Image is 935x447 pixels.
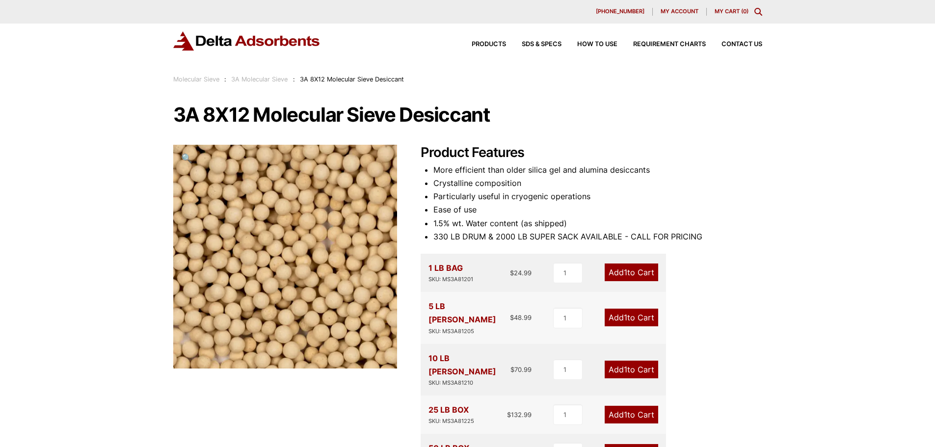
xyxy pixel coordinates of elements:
[428,417,474,426] div: SKU: MS3A81225
[605,406,658,423] a: Add1to Cart
[293,76,295,83] span: :
[428,275,473,284] div: SKU: MS3A81201
[633,41,706,48] span: Requirement Charts
[605,263,658,281] a: Add1to Cart
[588,8,653,16] a: [PHONE_NUMBER]
[715,8,748,15] a: My Cart (0)
[428,262,473,284] div: 1 LB BAG
[743,8,747,15] span: 0
[428,300,510,336] div: 5 LB [PERSON_NAME]
[173,31,321,51] img: Delta Adsorbents
[433,217,762,230] li: 1.5% wt. Water content (as shipped)
[506,41,561,48] a: SDS & SPECS
[721,41,762,48] span: Contact Us
[421,145,762,161] h2: Product Features
[433,230,762,243] li: 330 LB DRUM & 2000 LB SUPER SACK AVAILABLE - CALL FOR PRICING
[605,309,658,326] a: Add1to Cart
[510,314,514,321] span: $
[624,365,627,374] span: 1
[596,9,644,14] span: [PHONE_NUMBER]
[617,41,706,48] a: Requirement Charts
[510,269,532,277] bdi: 24.99
[605,361,658,378] a: Add1to Cart
[472,41,506,48] span: Products
[522,41,561,48] span: SDS & SPECS
[428,378,511,388] div: SKU: MS3A81210
[507,411,532,419] bdi: 132.99
[181,153,192,163] span: 🔍
[428,327,510,336] div: SKU: MS3A81205
[300,76,404,83] span: 3A 8X12 Molecular Sieve Desiccant
[507,411,511,419] span: $
[173,76,219,83] a: Molecular Sieve
[510,366,532,373] bdi: 70.99
[510,269,514,277] span: $
[433,163,762,177] li: More efficient than older silica gel and alumina desiccants
[510,314,532,321] bdi: 48.99
[428,352,511,388] div: 10 LB [PERSON_NAME]
[231,76,288,83] a: 3A Molecular Sieve
[173,145,200,172] a: View full-screen image gallery
[653,8,707,16] a: My account
[433,190,762,203] li: Particularly useful in cryogenic operations
[456,41,506,48] a: Products
[224,76,226,83] span: :
[706,41,762,48] a: Contact Us
[433,203,762,216] li: Ease of use
[510,366,514,373] span: $
[624,267,627,277] span: 1
[173,105,762,125] h1: 3A 8X12 Molecular Sieve Desiccant
[624,410,627,420] span: 1
[433,177,762,190] li: Crystalline composition
[577,41,617,48] span: How to Use
[561,41,617,48] a: How to Use
[661,9,698,14] span: My account
[754,8,762,16] div: Toggle Modal Content
[428,403,474,426] div: 25 LB BOX
[624,313,627,322] span: 1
